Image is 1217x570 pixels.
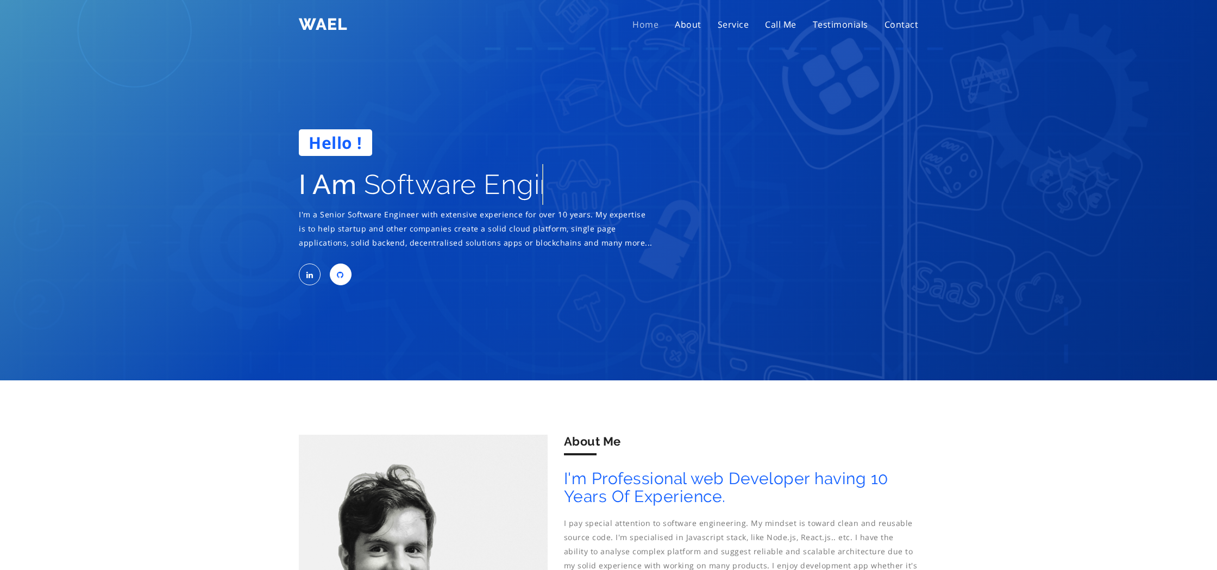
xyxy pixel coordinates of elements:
[299,164,356,205] span: I Am
[876,11,927,38] a: Contact
[805,11,876,38] a: Testimonials
[299,19,348,30] p: Wael
[364,170,598,199] b: Software Engineer
[299,129,372,156] strong: Hello !
[624,11,667,38] a: Home
[299,208,654,250] p: I'm a Senior Software Engineer with extensive experience for over 10 years. My expertise is to he...
[757,11,805,38] a: Call me
[667,11,710,38] a: About
[564,435,919,448] h4: About Me
[710,11,757,38] a: Service
[564,469,919,505] h3: I'm Professional web Developer having 10 Years Of Experience.
[291,11,356,38] a: Wael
